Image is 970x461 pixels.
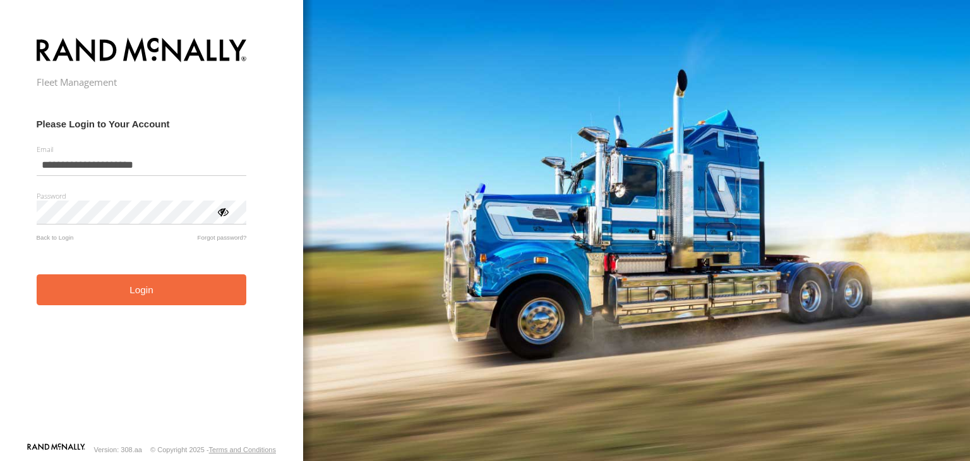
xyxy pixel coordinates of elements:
img: STAGING [37,35,247,67]
button: Login [37,274,247,305]
label: Email [37,144,247,154]
h3: Please Login to Your Account [37,119,247,129]
a: Forgot password? [198,234,247,241]
h2: Fleet Management [37,76,247,88]
a: Terms and Conditions [209,446,276,453]
a: Visit our Website [27,443,85,456]
div: © Copyright 2025 - [150,446,276,453]
div: Version: 308.aa [94,446,142,453]
label: Password [37,191,247,201]
a: Back to Login [37,234,74,241]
